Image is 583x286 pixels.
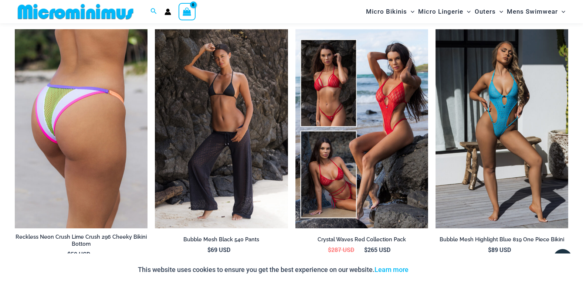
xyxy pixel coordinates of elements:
[150,7,157,16] a: Search icon link
[505,2,567,21] a: Mens SwimwearMenu ToggleMenu Toggle
[364,246,367,253] span: $
[15,3,136,20] img: MM SHOP LOGO FLAT
[435,29,568,228] img: Bubble Mesh Highlight Blue 819 One Piece 01
[155,29,288,228] a: Bubble Mesh Black 540 Pants 01Bubble Mesh Black 540 Pants 03Bubble Mesh Black 540 Pants 03
[558,2,565,21] span: Menu Toggle
[328,246,331,253] span: $
[15,29,148,228] img: Reckless Neon Crush Lime Crush 296 Cheeky Bottom 01
[15,234,148,250] a: Reckless Neon Crush Lime Crush 296 Cheeky Bikini Bottom
[207,246,230,253] bdi: 69 USD
[295,29,428,228] a: Collection PackCrystal Waves 305 Tri Top 4149 Thong 01Crystal Waves 305 Tri Top 4149 Thong 01
[418,2,463,21] span: Micro Lingerie
[155,29,288,228] img: Bubble Mesh Black 540 Pants 01
[364,246,390,253] bdi: 265 USD
[179,3,196,20] a: View Shopping Cart, empty
[374,266,409,273] a: Learn more
[15,234,148,247] h2: Reckless Neon Crush Lime Crush 296 Cheeky Bikini Bottom
[363,1,568,22] nav: Site Navigation
[328,246,354,253] bdi: 287 USD
[435,236,568,243] h2: Bubble Mesh Highlight Blue 819 One Piece Bikini
[295,236,428,246] a: Crystal Waves Red Collection Pack
[435,29,568,228] a: Bubble Mesh Highlight Blue 819 One Piece 01Bubble Mesh Highlight Blue 819 One Piece 03Bubble Mesh...
[507,2,558,21] span: Mens Swimwear
[15,29,148,228] a: Reckless Neon Crush Lime Crush 296 Cheeky Bottom 02Reckless Neon Crush Lime Crush 296 Cheeky Bott...
[364,2,416,21] a: Micro BikinisMenu ToggleMenu Toggle
[435,236,568,246] a: Bubble Mesh Highlight Blue 819 One Piece Bikini
[165,8,171,15] a: Account icon link
[475,2,496,21] span: Outers
[488,246,491,253] span: $
[67,250,71,258] span: $
[155,236,288,246] a: Bubble Mesh Black 540 Pants
[488,246,511,253] bdi: 89 USD
[407,2,414,21] span: Menu Toggle
[207,246,211,253] span: $
[496,2,503,21] span: Menu Toggle
[67,250,90,258] bdi: 59 USD
[155,236,288,243] h2: Bubble Mesh Black 540 Pants
[414,261,445,279] button: Accept
[295,29,428,228] img: Collection Pack
[473,2,505,21] a: OutersMenu ToggleMenu Toggle
[138,264,409,275] p: This website uses cookies to ensure you get the best experience on our website.
[366,2,407,21] span: Micro Bikinis
[463,2,471,21] span: Menu Toggle
[416,2,472,21] a: Micro LingerieMenu ToggleMenu Toggle
[295,236,428,243] h2: Crystal Waves Red Collection Pack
